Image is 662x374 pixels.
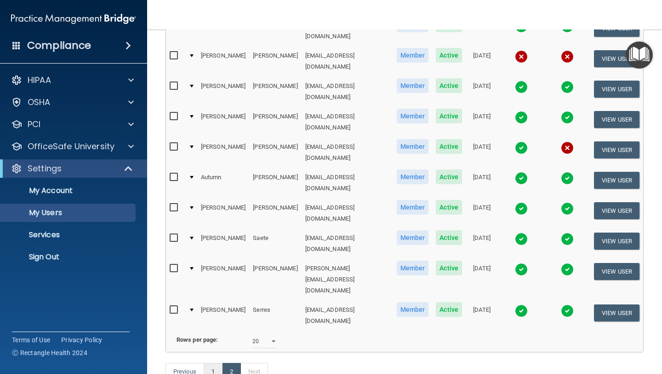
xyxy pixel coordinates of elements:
[249,259,301,300] td: [PERSON_NAME]
[397,109,429,123] span: Member
[594,233,639,250] button: View User
[594,202,639,219] button: View User
[515,304,528,317] img: tick.e7d51cea.svg
[249,46,301,76] td: [PERSON_NAME]
[466,198,498,228] td: [DATE]
[302,228,393,259] td: [EMAIL_ADDRESS][DOMAIN_NAME]
[466,168,498,198] td: [DATE]
[249,198,301,228] td: [PERSON_NAME]
[626,41,653,69] button: Open Resource Center
[197,300,249,330] td: [PERSON_NAME]
[466,137,498,168] td: [DATE]
[61,335,103,345] a: Privacy Policy
[197,76,249,107] td: [PERSON_NAME]
[197,16,249,46] td: [PERSON_NAME]
[561,263,574,276] img: tick.e7d51cea.svg
[397,230,429,245] span: Member
[515,263,528,276] img: tick.e7d51cea.svg
[594,111,639,128] button: View User
[302,76,393,107] td: [EMAIL_ADDRESS][DOMAIN_NAME]
[436,230,462,245] span: Active
[197,137,249,168] td: [PERSON_NAME]
[436,302,462,317] span: Active
[197,107,249,137] td: [PERSON_NAME]
[436,109,462,123] span: Active
[466,259,498,300] td: [DATE]
[397,200,429,215] span: Member
[28,97,51,108] p: OSHA
[11,119,134,130] a: PCI
[28,75,51,86] p: HIPAA
[466,46,498,76] td: [DATE]
[249,137,301,168] td: [PERSON_NAME]
[436,200,462,215] span: Active
[302,259,393,300] td: [PERSON_NAME][EMAIL_ADDRESS][DOMAIN_NAME]
[594,304,639,321] button: View User
[397,261,429,275] span: Member
[594,81,639,98] button: View User
[466,107,498,137] td: [DATE]
[466,300,498,330] td: [DATE]
[561,233,574,245] img: tick.e7d51cea.svg
[561,111,574,124] img: tick.e7d51cea.svg
[561,304,574,317] img: tick.e7d51cea.svg
[594,263,639,280] button: View User
[177,336,218,343] b: Rows per page:
[11,75,134,86] a: HIPAA
[197,168,249,198] td: Autumn
[6,208,131,217] p: My Users
[515,50,528,63] img: cross.ca9f0e7f.svg
[11,141,134,152] a: OfficeSafe University
[397,169,429,184] span: Member
[249,168,301,198] td: [PERSON_NAME]
[6,186,131,195] p: My Account
[594,50,639,67] button: View User
[12,348,87,357] span: Ⓒ Rectangle Health 2024
[28,119,40,130] p: PCI
[302,46,393,76] td: [EMAIL_ADDRESS][DOMAIN_NAME]
[594,141,639,158] button: View User
[561,141,574,154] img: cross.ca9f0e7f.svg
[249,76,301,107] td: [PERSON_NAME]
[302,198,393,228] td: [EMAIL_ADDRESS][DOMAIN_NAME]
[302,137,393,168] td: [EMAIL_ADDRESS][DOMAIN_NAME]
[302,300,393,330] td: [EMAIL_ADDRESS][DOMAIN_NAME]
[12,335,50,345] a: Terms of Use
[397,139,429,154] span: Member
[515,172,528,185] img: tick.e7d51cea.svg
[11,97,134,108] a: OSHA
[436,261,462,275] span: Active
[249,107,301,137] td: [PERSON_NAME]
[594,172,639,189] button: View User
[249,300,301,330] td: Serres
[302,107,393,137] td: [EMAIL_ADDRESS][DOMAIN_NAME]
[561,172,574,185] img: tick.e7d51cea.svg
[397,302,429,317] span: Member
[515,233,528,245] img: tick.e7d51cea.svg
[466,16,498,46] td: [DATE]
[197,259,249,300] td: [PERSON_NAME]
[561,50,574,63] img: cross.ca9f0e7f.svg
[436,78,462,93] span: Active
[6,230,131,240] p: Services
[6,252,131,262] p: Sign Out
[197,46,249,76] td: [PERSON_NAME]
[249,16,301,46] td: [PERSON_NAME]
[197,198,249,228] td: [PERSON_NAME]
[302,16,393,46] td: [EMAIL_ADDRESS][DOMAIN_NAME]
[515,111,528,124] img: tick.e7d51cea.svg
[397,78,429,93] span: Member
[11,10,136,28] img: PMB logo
[466,76,498,107] td: [DATE]
[397,48,429,63] span: Member
[515,202,528,215] img: tick.e7d51cea.svg
[436,169,462,184] span: Active
[197,228,249,259] td: [PERSON_NAME]
[515,141,528,154] img: tick.e7d51cea.svg
[302,168,393,198] td: [EMAIL_ADDRESS][DOMAIN_NAME]
[28,163,62,174] p: Settings
[27,39,91,52] h4: Compliance
[28,141,114,152] p: OfficeSafe University
[561,202,574,215] img: tick.e7d51cea.svg
[436,48,462,63] span: Active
